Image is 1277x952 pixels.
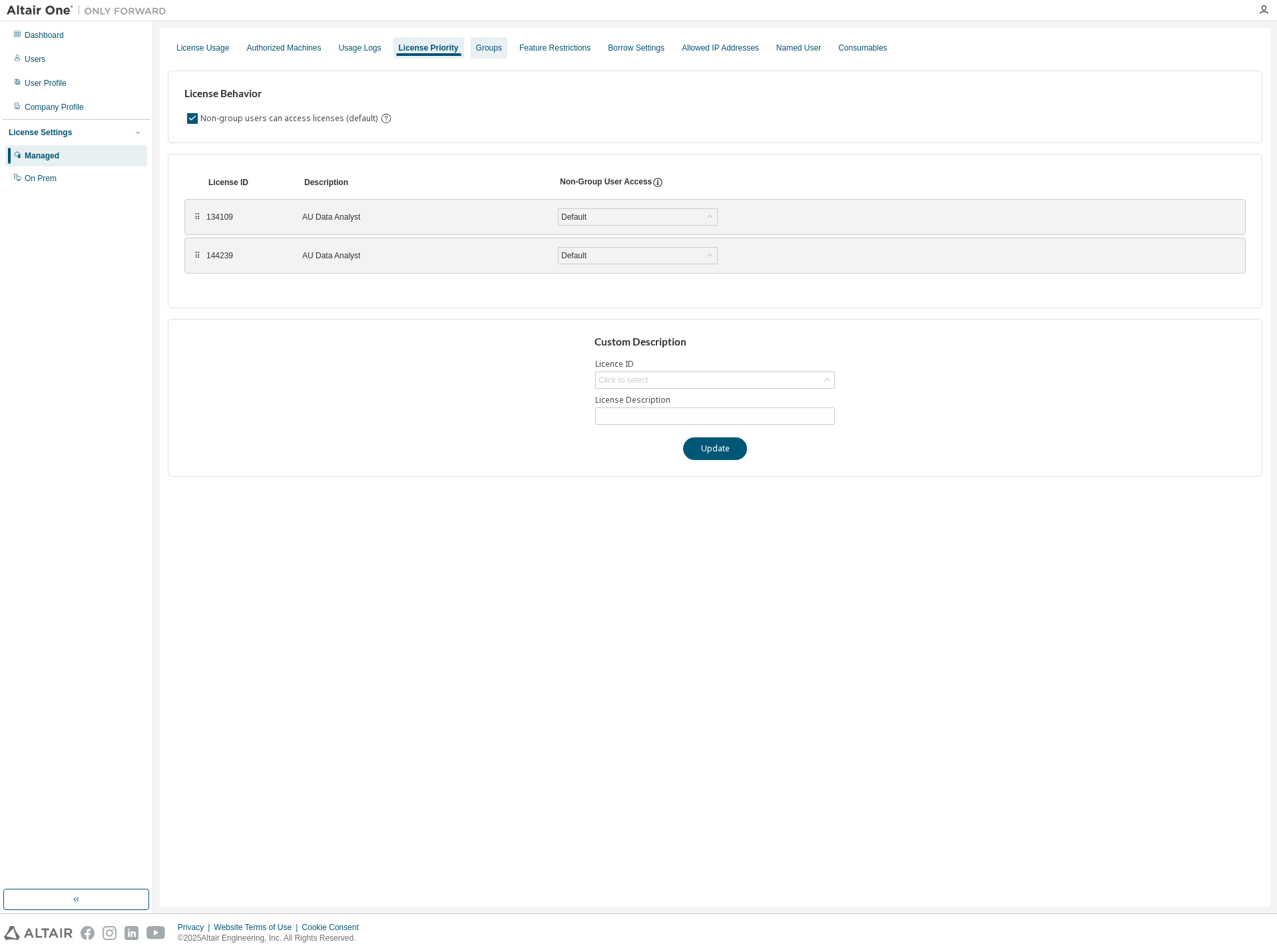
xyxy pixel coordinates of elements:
[596,372,834,388] div: Click to select
[214,922,302,933] div: Website Terms of Use
[7,4,173,17] img: Altair One
[193,250,201,261] div: ⠿
[559,209,717,225] div: Default
[838,43,887,53] div: Consumables
[176,43,229,53] div: License Usage
[125,926,138,940] img: linkedin.svg
[25,173,57,184] div: On Prem
[476,43,502,53] div: Groups
[338,43,381,53] div: Usage Logs
[25,102,84,113] div: Company Profile
[4,926,73,940] img: altair_logo.svg
[25,54,45,65] div: Users
[25,30,64,41] div: Dashboard
[682,43,759,53] div: Allowed IP Addresses
[595,336,836,349] h3: Custom Description
[304,177,544,188] div: Description
[193,212,201,222] div: ⠿
[246,43,321,53] div: Authorized Machines
[206,212,286,222] div: 134109
[302,212,542,222] div: AU Data Analyst
[25,150,59,161] div: Managed
[519,43,591,53] div: Feature Restrictions
[178,933,367,944] p: © 2025 Altair Engineering, Inc. All Rights Reserved.
[178,922,214,933] div: Privacy
[302,250,542,261] div: AU Data Analyst
[380,113,392,124] svg: By default any user not assigned to any group can access any license. Turn this setting off to di...
[200,111,380,126] label: Non-group users can access licenses (default)
[595,395,835,405] label: License Description
[559,248,589,263] div: Default
[206,250,286,261] div: 144239
[608,43,664,53] div: Borrow Settings
[560,176,652,188] div: Non-Group User Access
[146,926,166,940] img: youtube.svg
[559,210,589,224] div: Default
[81,926,95,940] img: facebook.svg
[599,375,648,385] div: Click to select
[184,87,390,101] h3: License Behavior
[103,926,117,940] img: instagram.svg
[776,43,821,53] div: Named User
[25,78,67,89] div: User Profile
[208,177,288,188] div: License ID
[9,127,72,138] div: License Settings
[683,437,747,460] button: Update
[595,359,835,369] label: Licence ID
[399,43,459,53] div: License Priority
[559,248,717,264] div: Default
[302,922,366,933] div: Cookie Consent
